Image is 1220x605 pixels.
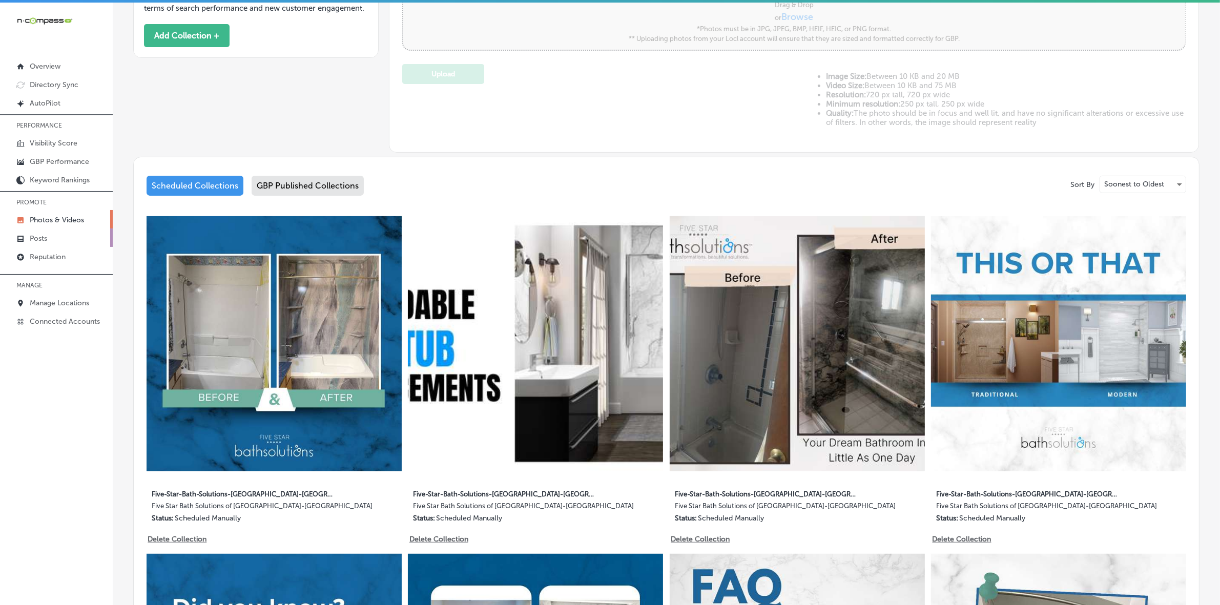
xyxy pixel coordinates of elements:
[30,253,66,261] p: Reputation
[413,484,596,502] label: Five-Star-Bath-Solutions-[GEOGRAPHIC_DATA]-[GEOGRAPHIC_DATA]
[147,216,402,471] img: Collection thumbnail
[675,502,896,514] label: Five Star Bath Solutions of [GEOGRAPHIC_DATA]-[GEOGRAPHIC_DATA]
[936,514,958,523] p: Status:
[30,139,77,148] p: Visibility Score
[936,484,1119,502] label: Five-Star-Bath-Solutions-[GEOGRAPHIC_DATA]-[GEOGRAPHIC_DATA]
[252,176,364,196] div: GBP Published Collections
[409,535,467,544] p: Delete Collection
[30,317,100,326] p: Connected Accounts
[30,176,90,184] p: Keyword Rankings
[1100,176,1186,193] div: Soonest to Oldest
[148,535,205,544] p: Delete Collection
[30,299,89,307] p: Manage Locations
[408,216,663,471] img: Collection thumbnail
[175,514,241,523] p: Scheduled Manually
[30,234,47,243] p: Posts
[30,62,60,71] p: Overview
[1104,179,1164,189] p: Soonest to Oldest
[147,176,243,196] div: Scheduled Collections
[30,157,89,166] p: GBP Performance
[671,535,729,544] p: Delete Collection
[30,99,60,108] p: AutoPilot
[931,216,1186,471] img: Collection thumbnail
[30,216,84,224] p: Photos & Videos
[675,484,858,502] label: Five-Star-Bath-Solutions-[GEOGRAPHIC_DATA]-[GEOGRAPHIC_DATA]
[436,514,502,523] p: Scheduled Manually
[152,502,373,514] label: Five Star Bath Solutions of [GEOGRAPHIC_DATA]-[GEOGRAPHIC_DATA]
[933,535,990,544] p: Delete Collection
[152,514,174,523] p: Status:
[959,514,1025,523] p: Scheduled Manually
[670,216,925,471] img: Collection thumbnail
[698,514,764,523] p: Scheduled Manually
[1070,180,1094,189] p: Sort By
[675,514,697,523] p: Status:
[16,16,73,26] img: 660ab0bf-5cc7-4cb8-ba1c-48b5ae0f18e60NCTV_CLogo_TV_Black_-500x88.png
[30,80,78,89] p: Directory Sync
[144,24,230,47] button: Add Collection +
[413,514,435,523] p: Status:
[152,484,335,502] label: Five-Star-Bath-Solutions-[GEOGRAPHIC_DATA]-[GEOGRAPHIC_DATA]
[936,502,1157,514] label: Five Star Bath Solutions of [GEOGRAPHIC_DATA]-[GEOGRAPHIC_DATA]
[413,502,634,514] label: Five Star Bath Solutions of [GEOGRAPHIC_DATA]-[GEOGRAPHIC_DATA]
